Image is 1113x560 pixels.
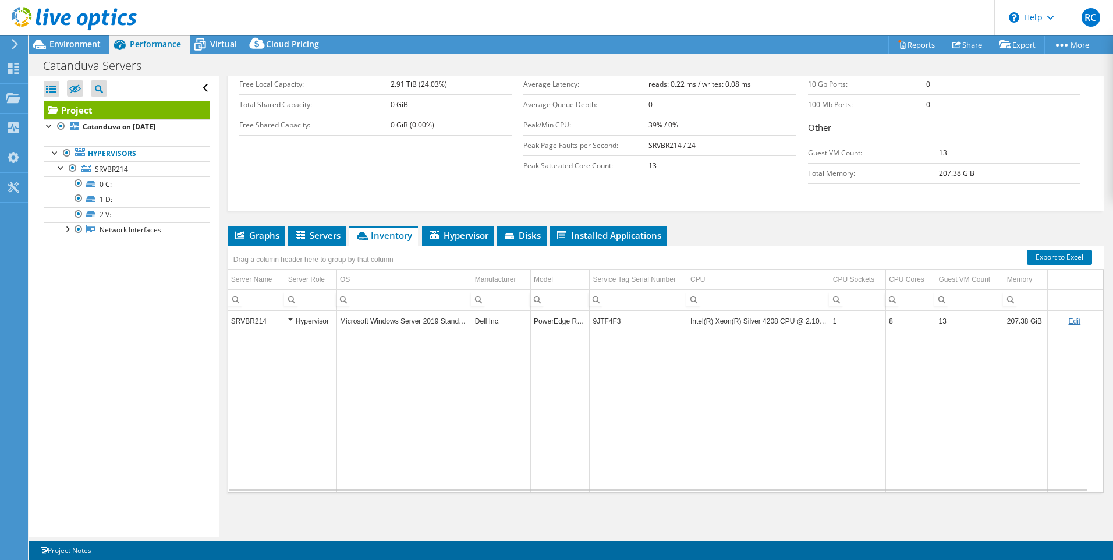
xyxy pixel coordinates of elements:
[44,119,210,134] a: Catanduva on [DATE]
[336,270,472,290] td: OS Column
[1027,250,1092,265] a: Export to Excel
[391,79,447,89] b: 2.91 TiB (24.03%)
[938,272,990,286] div: Guest VM Count
[503,229,541,241] span: Disks
[944,36,991,54] a: Share
[886,311,935,331] td: Column CPU Cores, Value 8
[336,311,472,331] td: Column OS, Value Microsoft Windows Server 2019 Standard
[391,120,434,130] b: 0 GiB (0.00%)
[231,272,272,286] div: Server Name
[523,74,648,94] td: Average Latency:
[233,229,279,241] span: Graphs
[228,270,285,290] td: Server Name Column
[239,94,391,115] td: Total Shared Capacity:
[288,272,325,286] div: Server Role
[991,36,1045,54] a: Export
[830,289,885,310] td: Column CPU Sockets, Filter cell
[687,311,830,331] td: Column CPU, Value Intel(R) Xeon(R) Silver 4208 CPU @ 2.10GHz
[648,79,751,89] b: reads: 0.22 ms / writes: 0.08 ms
[340,272,350,286] div: OS
[590,270,687,290] td: Service Tag Serial Number Column
[231,251,396,268] div: Drag a column header here to group by that column
[1082,8,1100,27] span: RC
[1068,317,1080,325] a: Edit
[687,270,830,290] td: CPU Column
[228,311,285,331] td: Column Server Name, Value SRVBR214
[926,100,930,109] b: 0
[83,122,155,132] b: Catanduva on [DATE]
[531,289,590,310] td: Column Model, Filter cell
[294,229,341,241] span: Servers
[44,176,210,192] a: 0 C:
[648,140,696,150] b: SRVBR214 / 24
[888,36,944,54] a: Reports
[935,311,1004,331] td: Column Guest VM Count, Value 13
[1044,36,1098,54] a: More
[808,163,940,183] td: Total Memory:
[648,161,657,171] b: 13
[228,246,1104,493] div: Data grid
[648,100,653,109] b: 0
[336,289,472,310] td: Column OS, Filter cell
[808,94,927,115] td: 100 Mb Ports:
[590,289,687,310] td: Column Service Tag Serial Number, Filter cell
[648,120,678,130] b: 39% / 0%
[95,164,128,174] span: SRVBR214
[935,270,1004,290] td: Guest VM Count Column
[935,289,1004,310] td: Column Guest VM Count, Filter cell
[523,155,648,176] td: Peak Saturated Core Count:
[889,272,924,286] div: CPU Cores
[808,121,1080,137] h3: Other
[523,115,648,135] td: Peak/Min CPU:
[44,146,210,161] a: Hypervisors
[593,272,676,286] div: Service Tag Serial Number
[228,289,285,310] td: Column Server Name, Filter cell
[808,143,940,163] td: Guest VM Count:
[475,272,516,286] div: Manufacturer
[1004,270,1047,290] td: Memory Column
[534,272,553,286] div: Model
[926,79,930,89] b: 0
[355,229,412,241] span: Inventory
[590,311,687,331] td: Column Service Tag Serial Number, Value 9JTF4F3
[44,101,210,119] a: Project
[44,207,210,222] a: 2 V:
[555,229,661,241] span: Installed Applications
[239,74,391,94] td: Free Local Capacity:
[285,311,336,331] td: Column Server Role, Value Hypervisor
[808,74,927,94] td: 10 Gb Ports:
[1004,289,1047,310] td: Column Memory, Filter cell
[38,59,159,72] h1: Catanduva Servers
[472,289,530,310] td: Column Manufacturer, Filter cell
[44,192,210,207] a: 1 D:
[239,115,391,135] td: Free Shared Capacity:
[687,289,830,310] td: Column CPU, Filter cell
[130,38,181,49] span: Performance
[472,270,530,290] td: Manufacturer Column
[1004,311,1047,331] td: Column Memory, Value 207.38 GiB
[285,289,336,310] td: Column Server Role, Filter cell
[886,289,935,310] td: Column CPU Cores, Filter cell
[266,38,319,49] span: Cloud Pricing
[523,135,648,155] td: Peak Page Faults per Second:
[523,94,648,115] td: Average Queue Depth:
[285,270,336,290] td: Server Role Column
[939,168,974,178] b: 207.38 GiB
[49,38,101,49] span: Environment
[531,270,590,290] td: Model Column
[288,314,334,328] div: Hypervisor
[44,161,210,176] a: SRVBR214
[833,272,874,286] div: CPU Sockets
[830,270,885,290] td: CPU Sockets Column
[531,311,590,331] td: Column Model, Value PowerEdge R740
[1009,12,1019,23] svg: \n
[1007,272,1032,286] div: Memory
[210,38,237,49] span: Virtual
[830,311,885,331] td: Column CPU Sockets, Value 1
[472,311,530,331] td: Column Manufacturer, Value Dell Inc.
[886,270,935,290] td: CPU Cores Column
[939,148,947,158] b: 13
[44,222,210,238] a: Network Interfaces
[391,100,408,109] b: 0 GiB
[31,543,100,558] a: Project Notes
